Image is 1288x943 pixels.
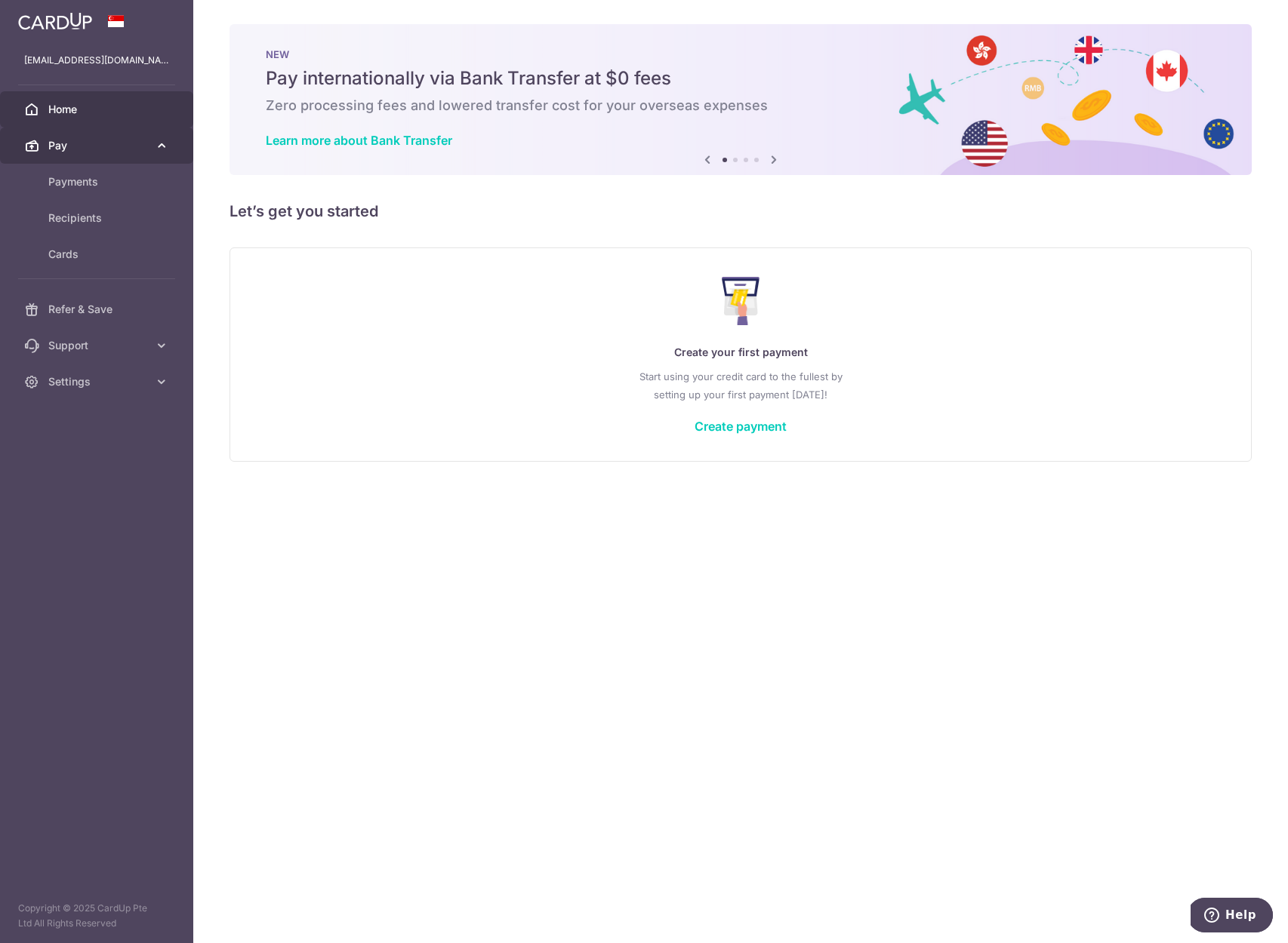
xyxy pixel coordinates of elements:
[266,66,1216,91] h5: Pay internationally via Bank Transfer at $0 fees
[18,12,92,30] img: CardUp
[35,11,66,24] span: Help
[48,374,148,389] span: Settings
[266,133,452,148] a: Learn more about Bank Transfer
[1191,898,1273,935] iframe: Opens a widget where you can find more information
[260,343,1221,361] p: Create your first payment
[48,338,148,353] span: Support
[48,102,148,117] span: Home
[48,138,148,153] span: Pay
[266,48,1216,60] p: NEW
[48,210,148,226] span: Recipients
[266,97,1216,115] h6: Zero processing fees and lowered transfer cost for your overseas expenses
[722,277,760,325] img: Make Payment
[695,419,787,434] a: Create payment
[24,53,169,68] p: [EMAIL_ADDRESS][DOMAIN_NAME]
[48,174,148,189] span: Payments
[48,302,148,317] span: Refer & Save
[260,367,1221,404] p: Start using your credit card to the fullest by setting up your first payment [DATE]!
[230,199,1252,223] h5: Let’s get you started
[230,24,1252,175] img: Bank transfer banner
[48,247,148,262] span: Cards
